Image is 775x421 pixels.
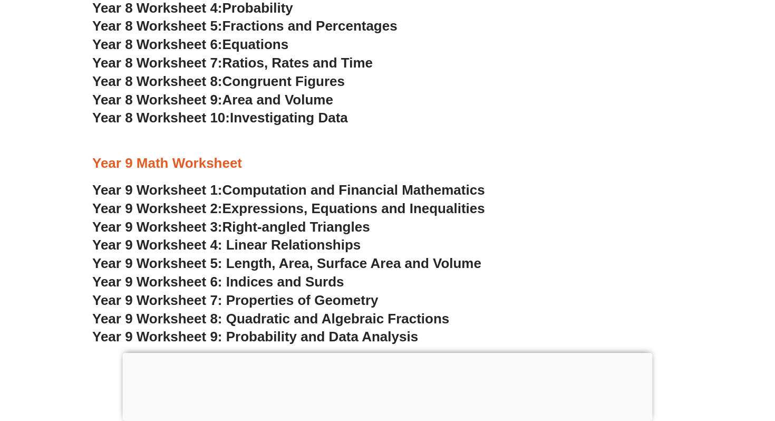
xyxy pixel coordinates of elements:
[92,200,222,216] span: Year 9 Worksheet 2:
[92,219,370,235] a: Year 9 Worksheet 3:Right-angled Triangles
[92,73,345,89] a: Year 8 Worksheet 8:Congruent Figures
[222,55,373,71] span: Ratios, Rates and Time
[92,36,222,52] span: Year 8 Worksheet 6:
[222,73,345,89] span: Congruent Figures
[222,92,333,108] span: Area and Volume
[92,18,398,34] a: Year 8 Worksheet 5:Fractions and Percentages
[92,311,449,327] a: Year 9 Worksheet 8: Quadratic and Algebraic Fractions
[92,155,683,173] h3: Year 9 Math Worksheet
[92,182,485,198] a: Year 9 Worksheet 1:Computation and Financial Mathematics
[123,353,653,418] iframe: Advertisement
[222,182,485,198] span: Computation and Financial Mathematics
[222,219,370,235] span: Right-angled Triangles
[92,329,418,345] a: Year 9 Worksheet 9: Probability and Data Analysis
[92,274,344,290] a: Year 9 Worksheet 6: Indices and Surds
[230,110,348,126] span: Investigating Data
[92,55,373,71] a: Year 8 Worksheet 7:Ratios, Rates and Time
[92,110,348,126] a: Year 8 Worksheet 10:Investigating Data
[92,110,230,126] span: Year 8 Worksheet 10:
[222,18,398,34] span: Fractions and Percentages
[92,292,379,308] a: Year 9 Worksheet 7: Properties of Geometry
[92,55,222,71] span: Year 8 Worksheet 7:
[222,36,289,52] span: Equations
[92,92,222,108] span: Year 8 Worksheet 9:
[92,73,222,89] span: Year 8 Worksheet 8:
[92,255,481,271] a: Year 9 Worksheet 5: Length, Area, Surface Area and Volume
[92,219,222,235] span: Year 9 Worksheet 3:
[594,302,775,421] iframe: Chat Widget
[92,200,485,216] a: Year 9 Worksheet 2:Expressions, Equations and Inequalities
[92,92,333,108] a: Year 8 Worksheet 9:Area and Volume
[222,200,485,216] span: Expressions, Equations and Inequalities
[92,18,222,34] span: Year 8 Worksheet 5:
[92,182,222,198] span: Year 9 Worksheet 1:
[92,36,288,52] a: Year 8 Worksheet 6:Equations
[92,237,361,253] a: Year 9 Worksheet 4: Linear Relationships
